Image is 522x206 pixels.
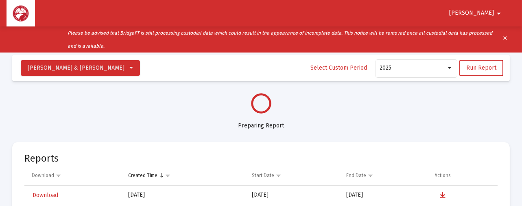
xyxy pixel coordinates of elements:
span: [PERSON_NAME] & [PERSON_NAME] [28,64,124,71]
td: Column End Date [341,166,429,185]
span: Show filter options for column 'End Date' [367,172,373,178]
button: [PERSON_NAME] [439,5,513,21]
mat-card-title: Reports [24,154,59,162]
td: [DATE] [341,186,429,205]
span: Select Custom Period [310,64,367,71]
div: Preparing Report [12,114,510,130]
span: Show filter options for column 'Created Time' [165,172,171,178]
div: [DATE] [128,191,240,199]
td: Column Created Time [122,166,246,185]
span: 2025 [380,64,392,71]
div: Start Date [252,172,274,179]
i: Please be advised that BridgeFT is still processing custodial data which could result in the appe... [68,30,492,49]
div: Actions [435,172,451,179]
span: Show filter options for column 'Start Date' [275,172,282,178]
span: Download [33,192,58,199]
td: Column Start Date [246,166,341,185]
span: Run Report [466,64,496,71]
div: Created Time [128,172,157,179]
td: Column Download [24,166,122,185]
span: [PERSON_NAME] [449,10,494,17]
img: Dashboard [13,5,29,22]
span: Show filter options for column 'Download' [55,172,61,178]
button: Run Report [459,60,503,76]
mat-icon: clear [502,33,509,46]
div: End Date [346,172,366,179]
td: [DATE] [246,186,341,205]
mat-icon: arrow_drop_down [494,5,504,22]
td: Column Actions [429,166,498,185]
div: Download [32,172,54,179]
button: [PERSON_NAME] & [PERSON_NAME] [21,60,140,76]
